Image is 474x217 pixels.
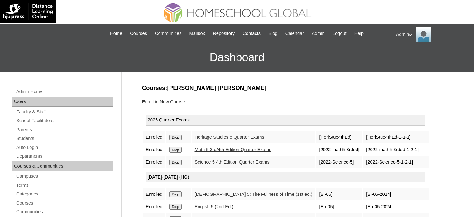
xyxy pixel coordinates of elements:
td: [2022-Science-5-1-2-1] [363,156,422,168]
a: Home [107,30,125,37]
a: Communities [152,30,185,37]
td: Enrolled [143,131,166,143]
a: Communities [16,208,113,216]
span: Admin [312,30,325,37]
td: [2022-math5-3rded] [316,144,362,156]
div: Admin [396,27,468,42]
td: Enrolled [143,156,166,168]
a: Science 5 4th Edition Quarter Exams [195,160,270,165]
a: Blog [265,30,280,37]
a: Faculty & Staff [16,108,113,116]
a: Admin Home [16,88,113,96]
td: Enrolled [143,144,166,156]
div: 2025 Quarter Exams [146,115,425,126]
td: [2022-Science-5] [316,156,362,168]
div: Courses & Communities [12,161,113,171]
span: Communities [155,30,182,37]
span: Calendar [285,30,304,37]
span: Home [110,30,122,37]
td: Enrolled [143,188,166,200]
a: Help [351,30,367,37]
input: Drop [169,204,181,210]
a: Calendar [282,30,307,37]
img: logo-white.png [3,3,53,20]
a: Courses [127,30,150,37]
span: Help [354,30,364,37]
a: Categories [16,190,113,198]
a: Terms [16,181,113,189]
td: Enrolled [143,201,166,213]
span: Repository [213,30,235,37]
span: Courses [130,30,147,37]
td: [Bi-05-2024] [363,188,422,200]
h3: Dashboard [3,43,471,72]
td: [En-05-2024] [363,201,422,213]
a: Math 5 3rd/4th Edition Quarter Exams [195,147,271,152]
a: Enroll in New Course [142,99,185,104]
span: Contacts [242,30,261,37]
a: Auto Login [16,144,113,151]
img: Admin Homeschool Global [416,27,431,42]
a: English 5 (2nd Ed.) [195,204,234,209]
td: [En-05] [316,201,362,213]
a: Repository [210,30,238,37]
div: [DATE]-[DATE] (HG) [146,172,425,183]
a: Contacts [239,30,264,37]
input: Drop [169,191,181,197]
a: Courses [16,199,113,207]
a: Students [16,135,113,142]
span: Mailbox [189,30,205,37]
a: Departments [16,152,113,160]
span: Blog [268,30,277,37]
input: Drop [169,135,181,140]
td: [HeriStu54thEd] [316,131,362,143]
input: Drop [169,160,181,165]
a: Logout [329,30,350,37]
a: [DEMOGRAPHIC_DATA] 5: The Fullness of Time (1st ed.) [195,192,313,197]
a: Admin [309,30,328,37]
a: School Facilitators [16,117,113,125]
a: Heritage Studies 5 Quarter Exams [195,135,264,140]
a: Mailbox [186,30,208,37]
div: Users [12,97,113,107]
a: Campuses [16,172,113,180]
span: Logout [333,30,347,37]
a: Parents [16,126,113,134]
td: [HeriStu54thEd-1-1-1] [363,131,422,143]
td: [2022-math5-3rded-1-2-1] [363,144,422,156]
h3: Courses:[PERSON_NAME] [PERSON_NAME] [142,84,451,92]
td: [Bi-05] [316,188,362,200]
input: Drop [169,147,181,153]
